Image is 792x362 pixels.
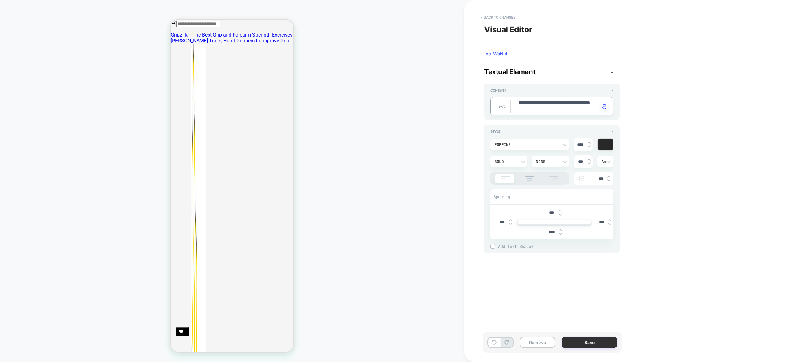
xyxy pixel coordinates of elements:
inbox-online-store-chat: Shopify online store chat [5,307,18,327]
span: Textual Element [484,68,535,76]
span: Text [496,104,504,109]
img: down [559,213,562,216]
img: down [588,145,591,148]
div: None [536,159,558,164]
button: < Back to changes [478,12,519,22]
img: up [559,209,562,212]
span: - [612,88,613,93]
span: Visual Editor [484,25,532,34]
span: Add Text Shadow [498,244,613,249]
img: align text right [546,176,562,181]
img: up [509,219,512,222]
img: align text center [522,176,537,181]
div: Aa [601,159,609,164]
img: align text left [498,176,513,181]
img: down [608,223,611,226]
div: Poppins [494,142,559,147]
input: Search [6,1,49,7]
img: up [607,175,610,178]
img: down [559,233,562,235]
img: up [608,219,611,222]
img: down [588,162,591,165]
span: .sc-WsNkl [484,51,620,57]
span: Spacing [493,194,510,200]
img: up [588,158,591,161]
span: - [612,129,613,134]
img: line height [577,176,586,181]
img: down [607,179,610,182]
span: - [611,68,614,76]
button: Save [562,337,617,348]
span: Style [490,129,501,134]
img: up [559,229,562,231]
img: edit with ai [602,104,606,109]
div: Bold [494,159,517,164]
img: down [509,223,512,226]
span: Content [490,88,506,93]
img: up [588,141,591,144]
button: Remove [520,337,555,348]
